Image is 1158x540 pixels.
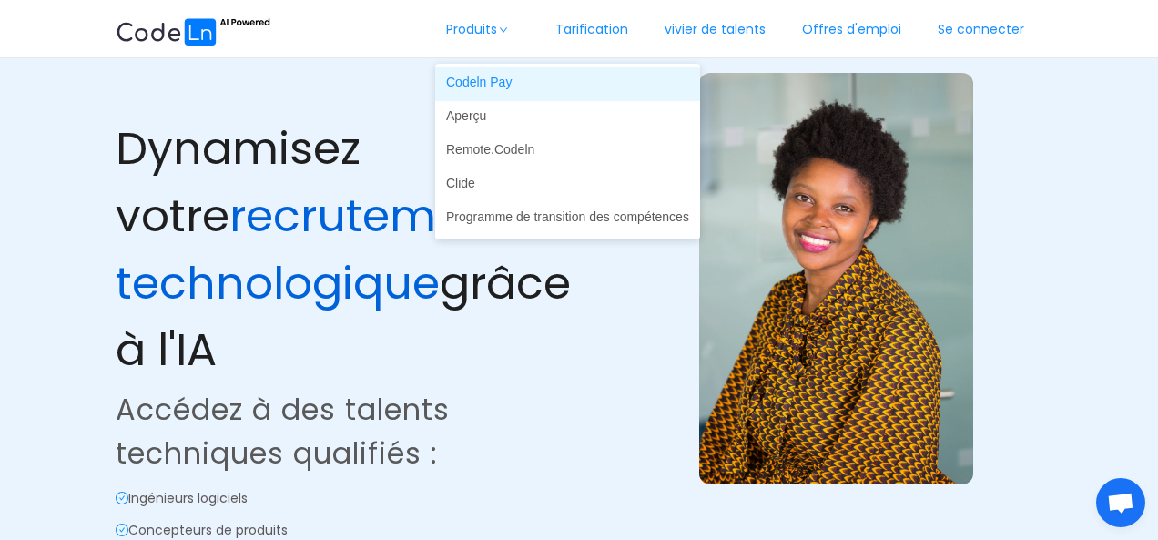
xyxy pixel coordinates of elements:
font: Programme de transition des compétences [446,209,689,224]
font: Tarification [555,20,628,38]
a: Clide [435,168,700,198]
i: icône : vers le bas [498,25,509,35]
font: Accédez à des talents techniques qualifiés : [116,389,450,474]
i: icône : coche-cercle [116,492,128,504]
font: Codeln Pay [446,75,512,89]
i: icône : coche-cercle [116,524,128,536]
a: Ouvrir le chat [1096,478,1145,527]
font: Clide [446,176,475,190]
font: vivier de talents [665,20,766,38]
font: Remote.Codeln [446,142,534,157]
img: exemple [699,73,973,484]
font: Produits [446,20,497,38]
font: Se connecter [938,20,1024,38]
font: Concepteurs de produits [128,521,288,539]
a: Programme de transition des compétences [435,202,700,231]
a: Remote.Codeln [435,135,700,164]
font: Dynamisez votre [116,117,361,247]
a: Codeln Pay [435,67,700,97]
font: Aperçu [446,108,486,123]
img: ai.87e98a1d.svg [116,15,270,46]
a: Aperçu [435,101,700,130]
font: Ingénieurs logiciels [128,489,248,507]
font: Offres d'emploi [802,20,901,38]
font: recrutement technologique [116,184,509,314]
